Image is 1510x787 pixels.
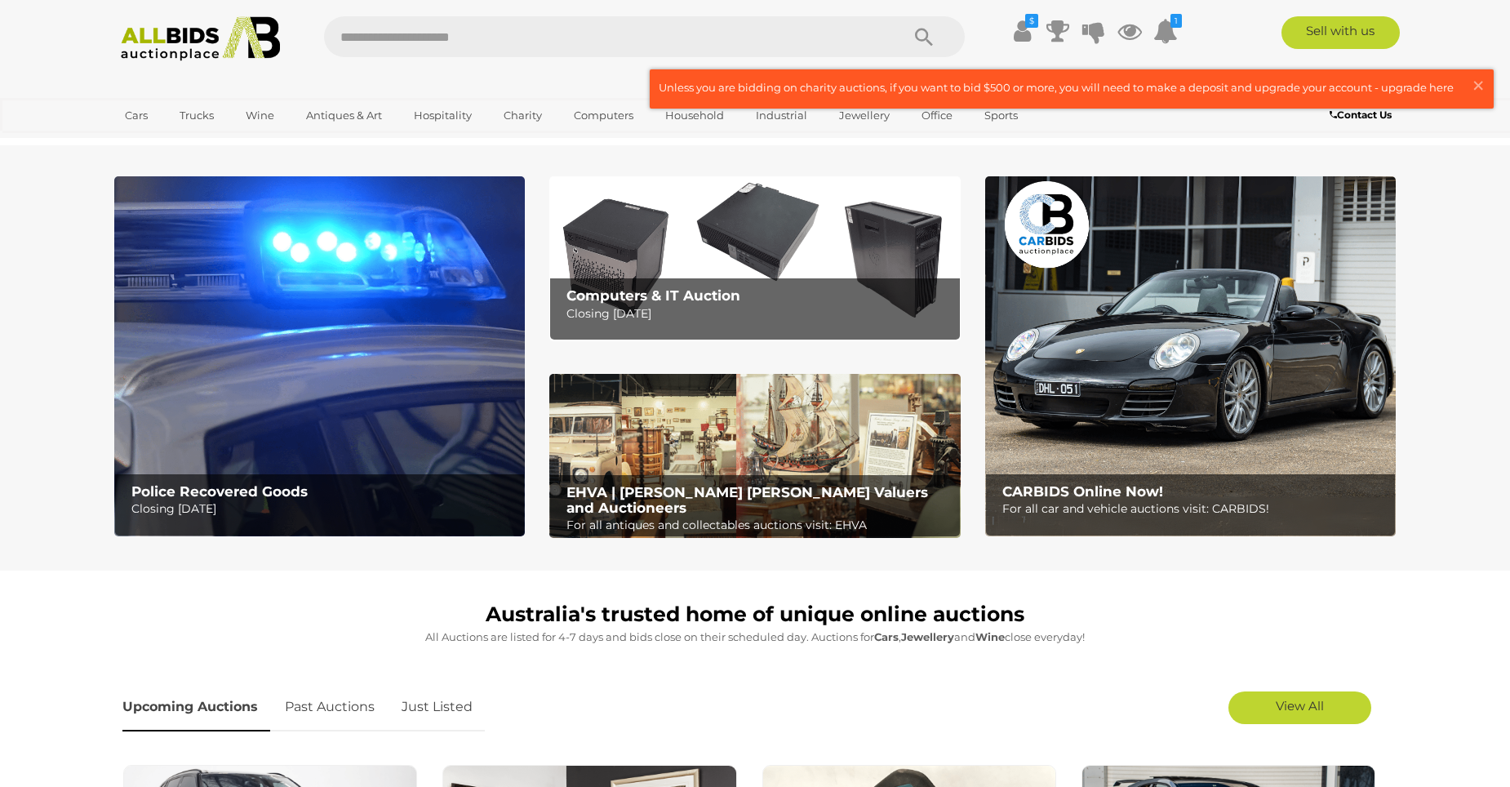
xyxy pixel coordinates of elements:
[122,683,270,731] a: Upcoming Auctions
[273,683,387,731] a: Past Auctions
[131,483,308,500] b: Police Recovered Goods
[1276,698,1324,714] span: View All
[112,16,289,61] img: Allbids.com.au
[122,603,1388,626] h1: Australia's trusted home of unique online auctions
[114,129,251,156] a: [GEOGRAPHIC_DATA]
[566,515,951,536] p: For all antiques and collectables auctions visit: EHVA
[985,176,1396,536] a: CARBIDS Online Now! CARBIDS Online Now! For all car and vehicle auctions visit: CARBIDS!
[1002,499,1387,519] p: For all car and vehicle auctions visit: CARBIDS!
[389,683,485,731] a: Just Listed
[745,102,818,129] a: Industrial
[549,176,960,340] img: Computers & IT Auction
[549,374,960,539] a: EHVA | Evans Hastings Valuers and Auctioneers EHVA | [PERSON_NAME] [PERSON_NAME] Valuers and Auct...
[1330,109,1392,121] b: Contact Us
[566,484,928,516] b: EHVA | [PERSON_NAME] [PERSON_NAME] Valuers and Auctioneers
[131,499,516,519] p: Closing [DATE]
[975,630,1005,643] strong: Wine
[114,102,158,129] a: Cars
[1002,483,1163,500] b: CARBIDS Online Now!
[1330,106,1396,124] a: Contact Us
[169,102,224,129] a: Trucks
[563,102,644,129] a: Computers
[295,102,393,129] a: Antiques & Art
[1025,14,1038,28] i: $
[874,630,899,643] strong: Cars
[114,176,525,536] img: Police Recovered Goods
[235,102,285,129] a: Wine
[549,374,960,539] img: EHVA | Evans Hastings Valuers and Auctioneers
[883,16,965,57] button: Search
[566,287,740,304] b: Computers & IT Auction
[1228,691,1371,724] a: View All
[114,176,525,536] a: Police Recovered Goods Police Recovered Goods Closing [DATE]
[655,102,735,129] a: Household
[549,176,960,340] a: Computers & IT Auction Computers & IT Auction Closing [DATE]
[1153,16,1178,46] a: 1
[828,102,900,129] a: Jewellery
[985,176,1396,536] img: CARBIDS Online Now!
[1010,16,1034,46] a: $
[974,102,1028,129] a: Sports
[122,628,1388,647] p: All Auctions are listed for 4-7 days and bids close on their scheduled day. Auctions for , and cl...
[911,102,963,129] a: Office
[1281,16,1400,49] a: Sell with us
[566,304,951,324] p: Closing [DATE]
[493,102,553,129] a: Charity
[1170,14,1182,28] i: 1
[403,102,482,129] a: Hospitality
[1471,69,1486,101] span: ×
[901,630,954,643] strong: Jewellery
